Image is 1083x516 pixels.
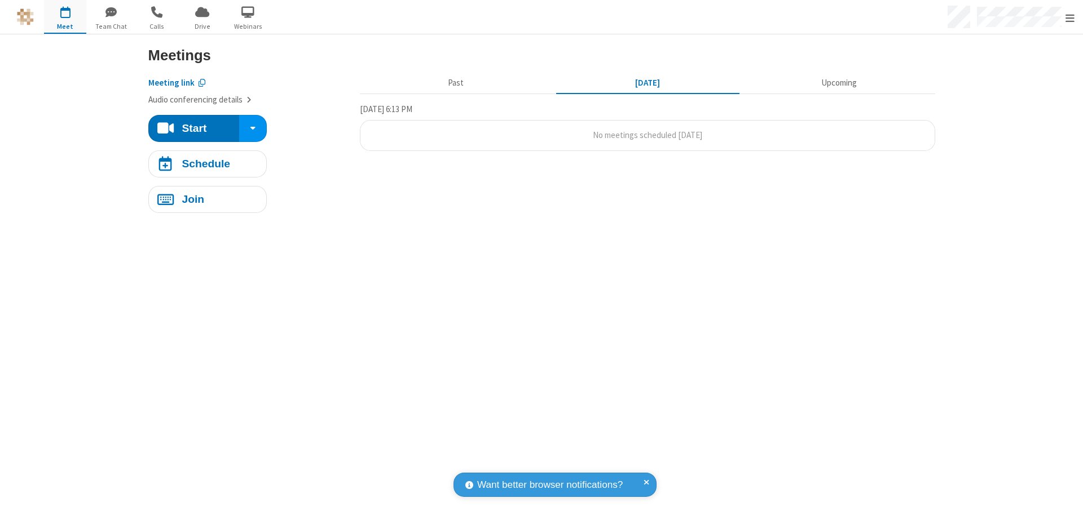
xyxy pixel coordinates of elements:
[148,77,195,88] span: Copy my meeting room link
[90,21,132,32] span: Team Chat
[181,21,223,32] span: Drive
[364,73,547,94] button: Past
[148,68,351,106] section: Account details
[182,158,230,169] h4: Schedule
[148,186,267,213] button: Join
[182,194,204,204] h4: Join
[148,94,252,106] button: Audio conferencing details
[148,115,240,142] button: Start
[44,21,86,32] span: Meet
[148,47,935,63] h3: Meetings
[1055,487,1075,508] iframe: Chat
[477,478,623,492] span: Want better browser notifications?
[148,77,206,90] button: Copy my meeting room link
[148,150,267,177] button: Schedule
[747,73,931,94] button: Upcoming
[360,103,935,151] section: Today's Meetings
[593,130,702,140] span: No meetings scheduled [DATE]
[227,21,269,32] span: Webinars
[239,115,266,142] div: Start conference options
[17,8,34,25] img: QA Selenium DO NOT DELETE OR CHANGE
[135,21,178,32] span: Calls
[360,104,412,114] span: [DATE] 6:13 PM
[182,123,206,134] h4: Start
[556,73,739,94] button: [DATE]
